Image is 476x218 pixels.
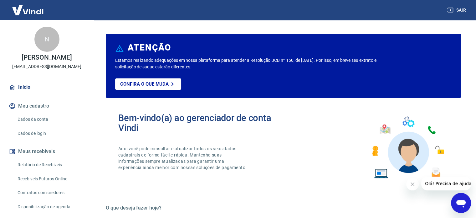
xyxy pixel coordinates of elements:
[8,145,86,158] button: Meus recebíveis
[106,205,461,211] h5: O que deseja fazer hoje?
[15,113,86,126] a: Dados da conta
[421,177,471,190] iframe: Mensagem da empresa
[15,158,86,171] a: Relatório de Recebíveis
[34,27,59,52] div: N
[15,186,86,199] a: Contratos com credores
[366,113,448,182] img: Imagem de um avatar masculino com diversos icones exemplificando as funcionalidades do gerenciado...
[446,4,468,16] button: Sair
[120,81,169,87] p: Confira o que muda
[406,178,419,190] iframe: Fechar mensagem
[115,57,384,70] p: Estamos realizando adequações em nossa plataforma para atender a Resolução BCB nº 150, de [DATE]....
[4,4,53,9] span: Olá! Precisa de ajuda?
[118,146,248,171] p: Aqui você pode consultar e atualizar todos os seus dados cadastrais de forma fácil e rápida. Mant...
[15,200,86,213] a: Disponibilização de agenda
[8,0,48,19] img: Vindi
[12,63,81,70] p: [EMAIL_ADDRESS][DOMAIN_NAME]
[128,45,171,51] h6: ATENÇÃO
[22,54,72,61] p: [PERSON_NAME]
[15,127,86,140] a: Dados de login
[8,99,86,113] button: Meu cadastro
[15,173,86,185] a: Recebíveis Futuros Online
[451,193,471,213] iframe: Botão para abrir a janela de mensagens
[115,78,181,90] a: Confira o que muda
[118,113,284,133] h2: Bem-vindo(a) ao gerenciador de conta Vindi
[8,80,86,94] a: Início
